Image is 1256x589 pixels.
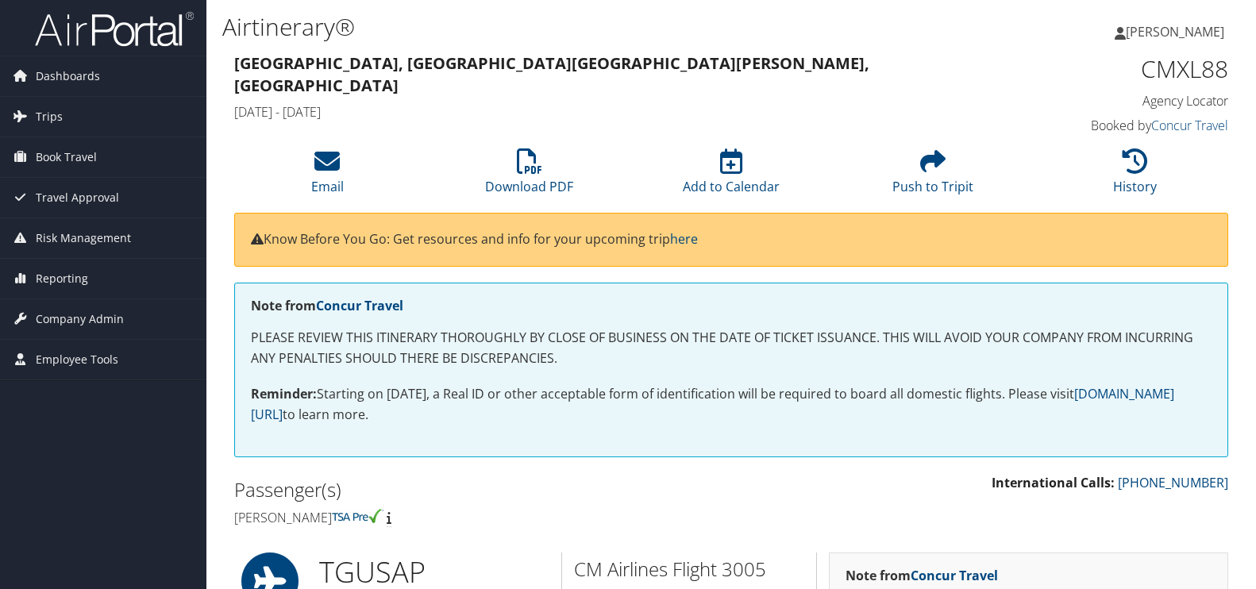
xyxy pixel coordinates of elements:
[998,52,1229,86] h1: CMXL88
[251,297,403,314] strong: Note from
[1115,8,1240,56] a: [PERSON_NAME]
[234,476,719,503] h2: Passenger(s)
[251,384,1212,425] p: Starting on [DATE], a Real ID or other acceptable form of identification will be required to boar...
[36,97,63,137] span: Trips
[311,157,344,195] a: Email
[332,509,383,523] img: tsa-precheck.png
[251,328,1212,368] p: PLEASE REVIEW THIS ITINERARY THOROUGHLY BY CLOSE OF BUSINESS ON THE DATE OF TICKET ISSUANCE. THIS...
[1151,117,1228,134] a: Concur Travel
[36,178,119,218] span: Travel Approval
[36,137,97,177] span: Book Travel
[316,297,403,314] a: Concur Travel
[251,229,1212,250] p: Know Before You Go: Get resources and info for your upcoming trip
[251,385,1174,423] a: [DOMAIN_NAME][URL]
[234,509,719,526] h4: [PERSON_NAME]
[574,556,804,583] h2: CM Airlines Flight 3005
[36,340,118,379] span: Employee Tools
[998,117,1229,134] h4: Booked by
[36,218,131,258] span: Risk Management
[485,157,573,195] a: Download PDF
[1113,157,1157,195] a: History
[846,567,998,584] strong: Note from
[36,56,100,96] span: Dashboards
[1118,474,1228,491] a: [PHONE_NUMBER]
[670,230,698,248] a: here
[35,10,194,48] img: airportal-logo.png
[683,157,780,195] a: Add to Calendar
[998,92,1229,110] h4: Agency Locator
[911,567,998,584] a: Concur Travel
[222,10,901,44] h1: Airtinerary®
[892,157,973,195] a: Push to Tripit
[992,474,1115,491] strong: International Calls:
[234,52,869,96] strong: [GEOGRAPHIC_DATA], [GEOGRAPHIC_DATA] [GEOGRAPHIC_DATA][PERSON_NAME], [GEOGRAPHIC_DATA]
[1126,23,1224,40] span: [PERSON_NAME]
[36,299,124,339] span: Company Admin
[251,385,317,402] strong: Reminder:
[234,103,974,121] h4: [DATE] - [DATE]
[36,259,88,298] span: Reporting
